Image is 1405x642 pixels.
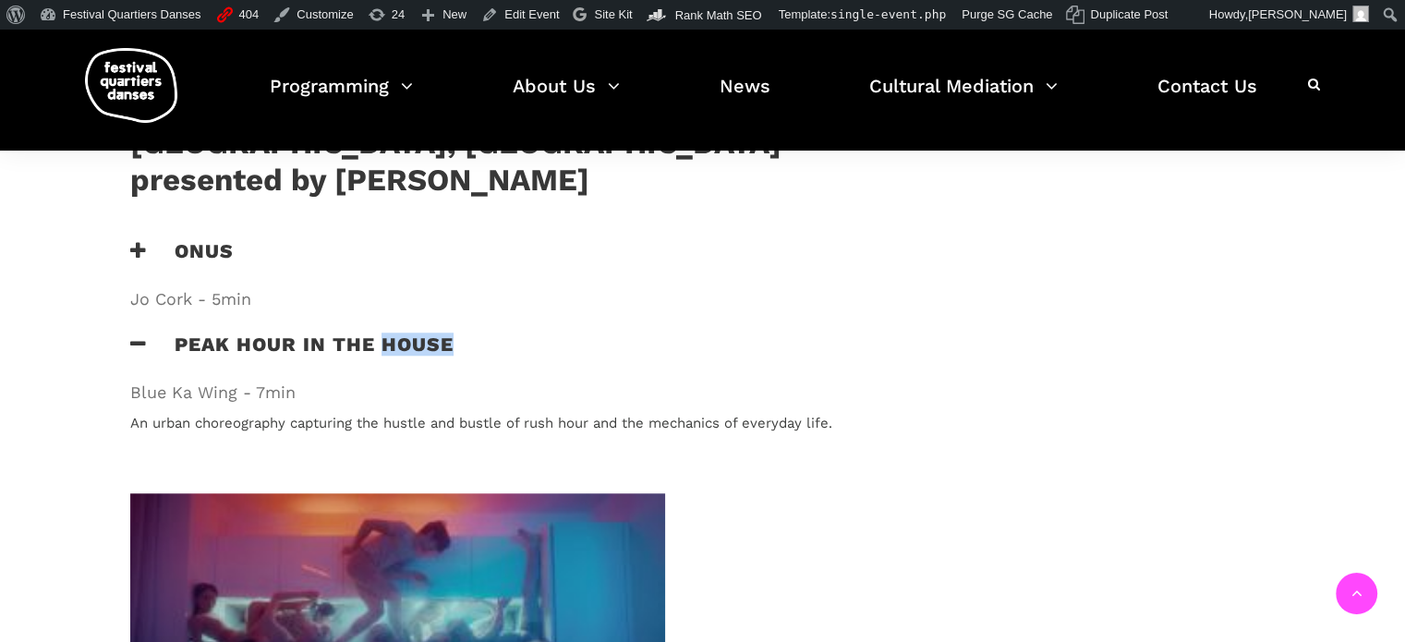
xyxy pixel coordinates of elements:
[1248,7,1347,21] span: [PERSON_NAME]
[130,239,234,285] h3: Onus
[594,7,632,21] span: Site Kit
[1157,70,1257,125] a: Contact Us
[130,412,858,434] p: An urban choreography capturing the hustle and bustle of rush hour and the mechanics of everyday ...
[85,48,177,123] img: logo-fqd-med
[830,7,946,21] span: single-event.php
[270,70,413,125] a: Programming
[130,286,858,313] span: Jo Cork - 5min
[675,8,762,22] span: Rank Math SEO
[869,70,1058,125] a: Cultural Mediation
[720,70,770,125] a: News
[130,333,454,379] h3: Peak Hour in the House
[130,125,858,198] h3: [GEOGRAPHIC_DATA], [GEOGRAPHIC_DATA] – presented by [PERSON_NAME]
[130,380,858,406] span: Blue Ka Wing - 7min
[513,70,620,125] a: About Us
